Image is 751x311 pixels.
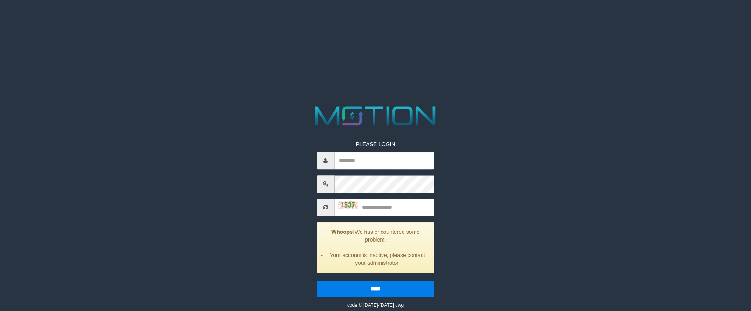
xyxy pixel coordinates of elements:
[317,222,434,273] div: We has encountered some problem.
[310,103,441,129] img: MOTION_logo.png
[331,229,355,235] strong: Whoops!
[327,251,428,267] li: Your account is inactive, please contact your administrator.
[347,302,404,308] small: code © [DATE]-[DATE] dwg
[338,201,357,209] img: captcha
[317,140,434,148] p: PLEASE LOGIN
